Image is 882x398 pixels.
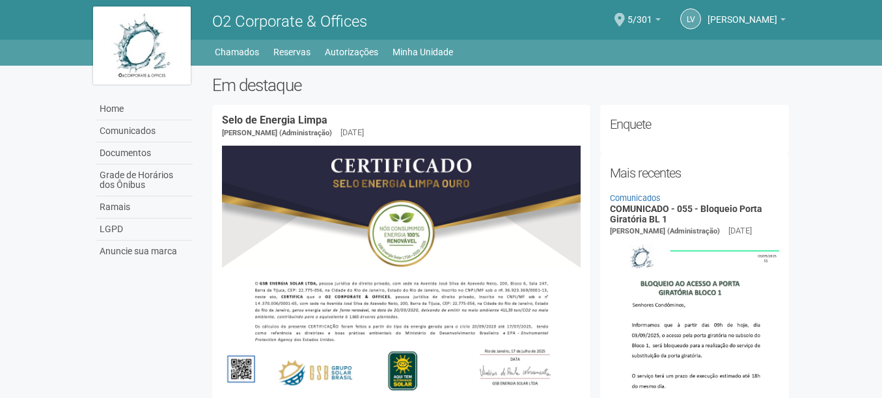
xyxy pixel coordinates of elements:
[212,75,790,95] h2: Em destaque
[96,196,193,219] a: Ramais
[340,127,364,139] div: [DATE]
[708,16,786,27] a: [PERSON_NAME]
[627,2,652,25] span: 5/301
[393,43,453,61] a: Minha Unidade
[680,8,701,29] a: LV
[273,43,310,61] a: Reservas
[96,120,193,142] a: Comunicados
[212,12,367,31] span: O2 Corporate & Offices
[610,193,661,203] a: Comunicados
[610,114,780,134] h2: Enquete
[610,227,720,235] span: [PERSON_NAME] (Administração)
[96,142,193,165] a: Documentos
[96,241,193,262] a: Anuncie sua marca
[215,43,259,61] a: Chamados
[610,204,762,224] a: COMUNICADO - 055 - Bloqueio Porta Giratória BL 1
[708,2,777,25] span: Luis Vasconcelos Porto Fernandes
[627,16,661,27] a: 5/301
[610,163,780,183] h2: Mais recentes
[222,114,327,126] a: Selo de Energia Limpa
[222,129,332,137] span: [PERSON_NAME] (Administração)
[96,219,193,241] a: LGPD
[325,43,378,61] a: Autorizações
[728,225,752,237] div: [DATE]
[96,98,193,120] a: Home
[96,165,193,196] a: Grade de Horários dos Ônibus
[93,7,191,85] img: logo.jpg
